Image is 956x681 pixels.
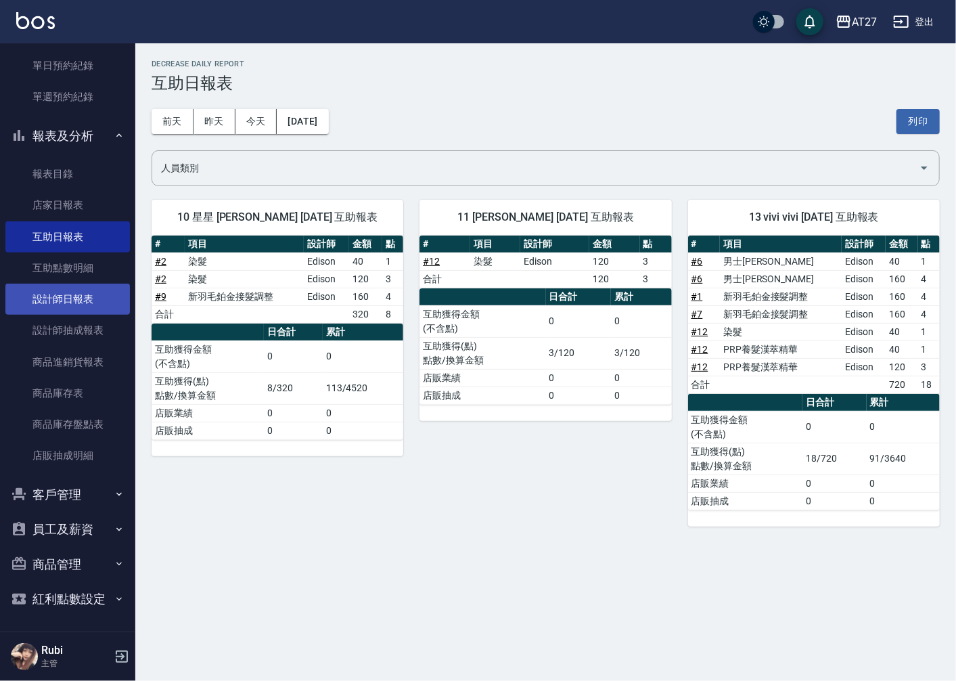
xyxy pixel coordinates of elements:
[691,273,703,284] a: #6
[886,376,917,393] td: 720
[842,252,886,270] td: Edison
[155,291,166,302] a: #9
[691,326,708,337] a: #12
[842,323,886,340] td: Edison
[419,369,545,387] td: 店販業績
[5,581,130,617] button: 紅利點數設定
[611,369,671,387] td: 0
[349,252,382,270] td: 40
[589,270,639,288] td: 120
[264,372,323,404] td: 8/320
[5,158,130,190] a: 報表目錄
[886,288,917,305] td: 160
[185,236,304,253] th: 項目
[5,347,130,378] a: 商品進銷貨報表
[304,288,349,305] td: Edison
[802,475,867,492] td: 0
[168,211,387,224] span: 10 星星 [PERSON_NAME] [DATE] 互助報表
[152,236,185,253] th: #
[918,323,940,340] td: 1
[419,337,545,369] td: 互助獲得(點) 點數/換算金額
[5,440,130,471] a: 店販抽成明細
[796,8,823,35] button: save
[640,252,672,270] td: 3
[5,190,130,221] a: 店家日報表
[5,378,130,409] a: 商品庫存表
[802,492,867,510] td: 0
[436,211,655,224] span: 11 [PERSON_NAME] [DATE] 互助報表
[323,324,404,341] th: 累計
[918,236,940,253] th: 點
[918,270,940,288] td: 4
[155,273,166,284] a: #2
[918,288,940,305] td: 4
[470,252,520,270] td: 染髮
[589,236,639,253] th: 金額
[918,376,940,393] td: 18
[304,270,349,288] td: Edison
[842,270,886,288] td: Edison
[323,404,404,422] td: 0
[913,157,935,179] button: Open
[886,236,917,253] th: 金額
[185,252,304,270] td: 染髮
[304,252,349,270] td: Edison
[382,288,403,305] td: 4
[918,358,940,376] td: 3
[470,236,520,253] th: 項目
[5,50,130,81] a: 單日預約紀錄
[691,256,703,267] a: #6
[323,422,404,439] td: 0
[419,236,671,288] table: a dense table
[546,387,612,404] td: 0
[264,404,323,422] td: 0
[842,340,886,358] td: Edison
[842,236,886,253] th: 設計師
[704,211,924,224] span: 13 vivi vivi [DATE] 互助報表
[720,323,842,340] td: 染髮
[41,657,110,669] p: 主管
[688,236,940,394] table: a dense table
[688,236,720,253] th: #
[886,252,917,270] td: 40
[152,109,194,134] button: 前天
[264,340,323,372] td: 0
[419,305,545,337] td: 互助獲得金額 (不含點)
[5,315,130,346] a: 設計師抽成報表
[323,372,404,404] td: 113/4520
[5,284,130,315] a: 設計師日報表
[867,394,940,412] th: 累計
[546,337,612,369] td: 3/120
[185,270,304,288] td: 染髮
[194,109,235,134] button: 昨天
[16,12,55,29] img: Logo
[842,305,886,323] td: Edison
[41,644,110,657] h5: Rubi
[691,344,708,355] a: #12
[349,305,382,323] td: 320
[264,324,323,341] th: 日合計
[688,443,802,475] td: 互助獲得(點) 點數/換算金額
[152,372,264,404] td: 互助獲得(點) 點數/換算金額
[5,81,130,112] a: 單週預約紀錄
[802,394,867,412] th: 日合計
[546,288,612,306] th: 日合計
[886,358,917,376] td: 120
[720,305,842,323] td: 新羽毛鉑金接髮調整
[720,340,842,358] td: PRP養髮漢萃精華
[277,109,328,134] button: [DATE]
[918,305,940,323] td: 4
[304,236,349,253] th: 設計師
[419,270,470,288] td: 合計
[867,443,940,475] td: 91/3640
[691,291,703,302] a: #1
[5,221,130,252] a: 互助日報表
[886,340,917,358] td: 40
[5,118,130,154] button: 報表及分析
[640,270,672,288] td: 3
[235,109,277,134] button: 今天
[152,324,403,440] table: a dense table
[423,256,440,267] a: #12
[152,404,264,422] td: 店販業績
[886,270,917,288] td: 160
